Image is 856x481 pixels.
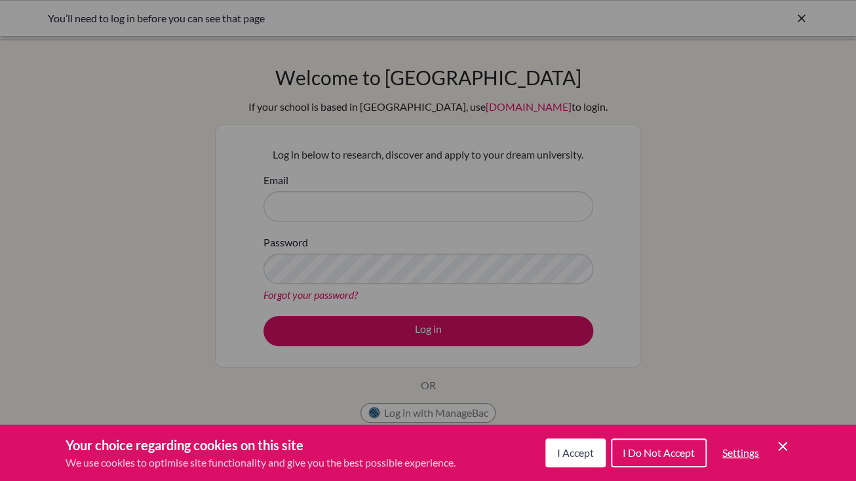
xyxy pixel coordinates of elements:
[66,435,456,455] h3: Your choice regarding cookies on this site
[623,446,695,459] span: I Do Not Accept
[712,440,769,466] button: Settings
[66,455,456,471] p: We use cookies to optimise site functionality and give you the best possible experience.
[545,438,606,467] button: I Accept
[611,438,707,467] button: I Do Not Accept
[775,438,790,454] button: Save and close
[722,446,759,459] span: Settings
[557,446,594,459] span: I Accept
